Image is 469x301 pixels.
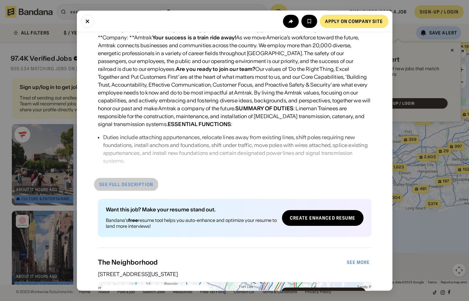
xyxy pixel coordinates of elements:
div: Duties include attaching appurtenances, relocate lines away from existing lines, shift poles requ... [103,133,371,165]
div: [STREET_ADDRESS][US_STATE] [98,272,371,277]
div: See more [347,260,370,265]
b: free [128,217,138,223]
div: See full description [99,182,153,187]
div: MINIMUM QUALIFICATIONS [98,171,173,177]
div: Create Enhanced Resume [290,216,356,220]
div: Apply on company site [325,19,383,23]
div: **Date: **[DATE] **Location: **[US_STATE], [GEOGRAPHIC_DATA], [GEOGRAPHIC_DATA], 10001 **Company:... [98,26,371,128]
div: Want this job? Make your resume stand out. [106,207,277,212]
div: : [98,170,174,178]
div: ESSENTIAL FUNCTIONS [168,121,231,127]
div: SUMMARY OF DUTIES [235,105,293,112]
div: Chelsea [106,290,204,297]
div: Your success is a train ride away! [152,34,236,41]
button: Close [81,14,94,28]
div: Bandana's resume tool helps you auto-enhance and optimize your resume to land more interviews! [106,217,277,229]
div: Are you ready to join our team? [176,66,255,72]
a: See more [341,256,375,269]
div: The Neighborhood [98,259,345,267]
